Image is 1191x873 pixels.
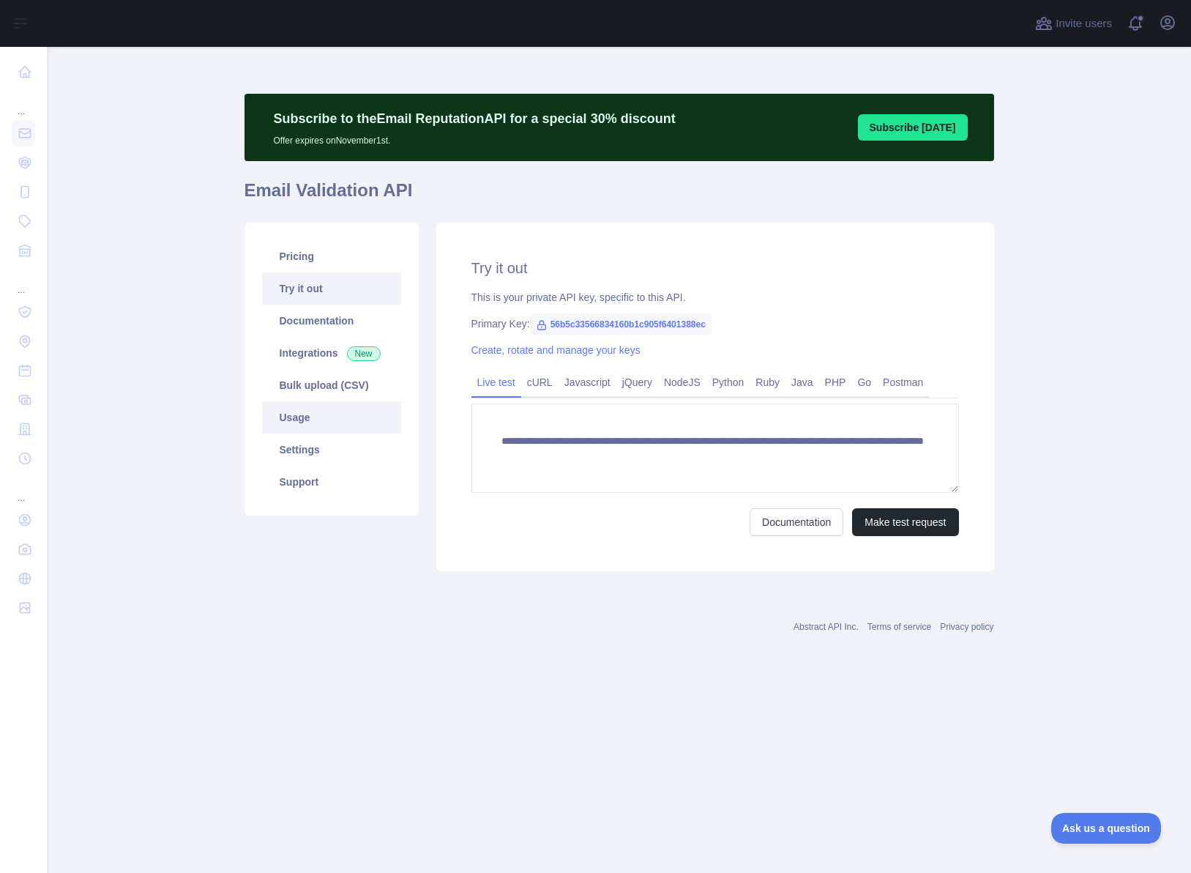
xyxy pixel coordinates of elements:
a: Settings [262,434,401,466]
a: NodeJS [658,371,706,394]
div: ... [12,267,35,296]
a: Bulk upload (CSV) [262,369,401,401]
p: Offer expires on November 1st. [274,129,676,146]
a: Ruby [750,371,785,394]
div: Primary Key: [471,316,959,331]
span: New [347,346,381,361]
a: Support [262,466,401,498]
a: Abstract API Inc. [794,622,859,632]
a: Terms of service [867,622,931,632]
a: Privacy policy [940,622,993,632]
a: Postman [877,371,929,394]
a: Java [785,371,819,394]
a: Create, rotate and manage your keys [471,344,641,356]
a: Documentation [262,305,401,337]
a: jQuery [616,371,658,394]
a: Integrations New [262,337,401,369]
a: Usage [262,401,401,434]
iframe: Toggle Customer Support [1051,813,1162,844]
span: Invite users [1056,15,1112,32]
h1: Email Validation API [244,179,994,214]
a: Documentation [750,508,843,536]
h2: Try it out [471,258,959,278]
span: 56b5c33566834160b1c905f6401388ec [530,313,712,335]
a: PHP [819,371,852,394]
a: Python [706,371,750,394]
a: Live test [471,371,521,394]
a: Try it out [262,272,401,305]
div: ... [12,475,35,504]
a: cURL [521,371,559,394]
button: Invite users [1032,12,1115,35]
button: Make test request [852,508,958,536]
button: Subscribe [DATE] [858,114,968,141]
a: Go [851,371,877,394]
div: This is your private API key, specific to this API. [471,290,959,305]
a: Pricing [262,240,401,272]
p: Subscribe to the Email Reputation API for a special 30 % discount [274,108,676,129]
div: ... [12,88,35,117]
a: Javascript [559,371,616,394]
